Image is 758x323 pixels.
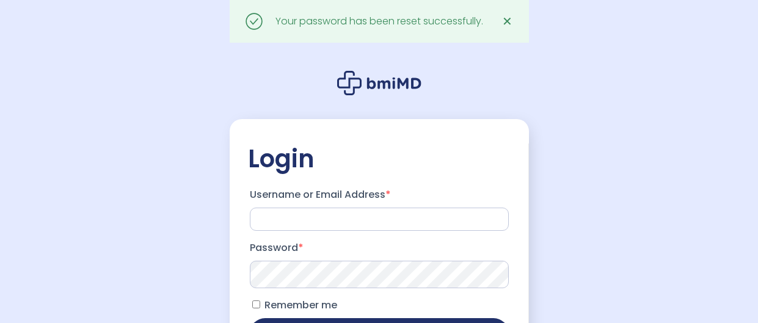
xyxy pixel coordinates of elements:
[250,185,509,205] label: Username or Email Address
[250,238,509,258] label: Password
[264,298,337,312] span: Remember me
[248,143,511,174] h2: Login
[252,300,260,308] input: Remember me
[275,13,483,30] div: Your password has been reset successfully.
[502,13,512,30] span: ✕
[495,9,520,34] a: ✕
